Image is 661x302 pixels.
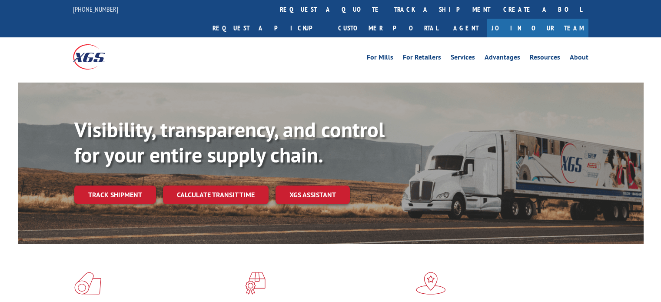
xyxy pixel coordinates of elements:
[74,186,156,204] a: Track shipment
[245,272,266,295] img: xgs-icon-focused-on-flooring-red
[73,5,118,13] a: [PHONE_NUMBER]
[74,272,101,295] img: xgs-icon-total-supply-chain-intelligence-red
[367,54,393,63] a: For Mills
[530,54,560,63] a: Resources
[206,19,332,37] a: Request a pickup
[276,186,350,204] a: XGS ASSISTANT
[74,116,385,168] b: Visibility, transparency, and control for your entire supply chain.
[485,54,520,63] a: Advantages
[570,54,588,63] a: About
[163,186,269,204] a: Calculate transit time
[332,19,445,37] a: Customer Portal
[403,54,441,63] a: For Retailers
[487,19,588,37] a: Join Our Team
[451,54,475,63] a: Services
[416,272,446,295] img: xgs-icon-flagship-distribution-model-red
[445,19,487,37] a: Agent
